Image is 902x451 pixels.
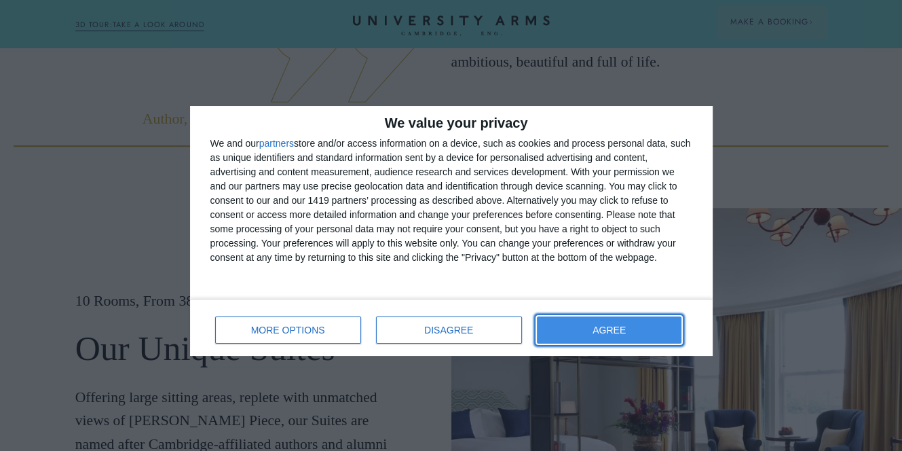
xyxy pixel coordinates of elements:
button: AGREE [537,317,682,344]
span: AGREE [593,325,626,335]
h2: We value your privacy [210,116,692,130]
div: We and our store and/or access information on a device, such as cookies and process personal data... [210,137,692,265]
button: DISAGREE [376,317,522,344]
button: MORE OPTIONS [215,317,361,344]
span: MORE OPTIONS [251,325,325,335]
button: partners [259,139,294,148]
span: DISAGREE [424,325,473,335]
div: qc-cmp2-ui [190,106,713,356]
